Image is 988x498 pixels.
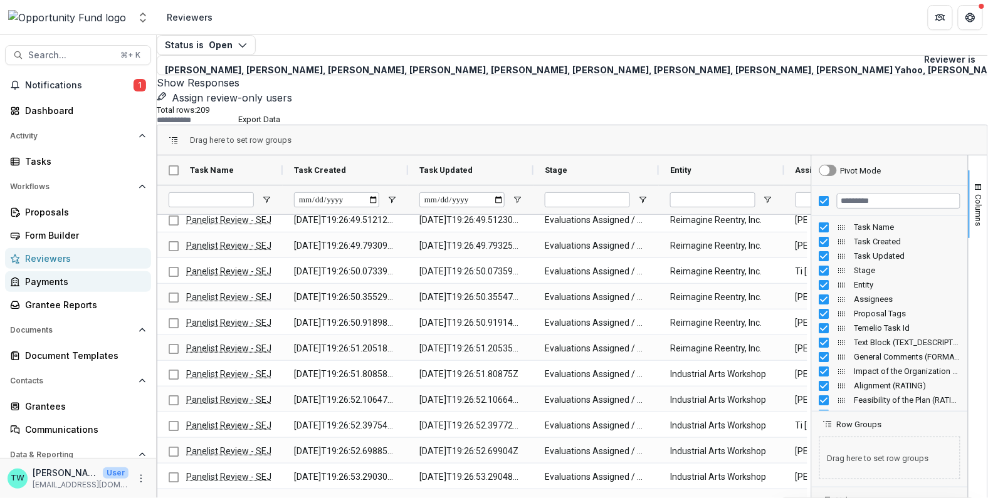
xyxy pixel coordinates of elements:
[294,259,397,284] span: [DATE]T19:26:50.073399Z
[796,284,898,310] span: [PERSON_NAME]
[841,166,881,175] div: Pivot Mode
[294,207,397,233] span: [DATE]T19:26:49.512124Z
[11,474,24,482] div: Ti Wilhelm
[670,438,773,464] span: Industrial Arts Workshop
[134,471,149,486] button: More
[796,464,898,490] span: [PERSON_NAME]
[854,222,960,232] span: Task Name
[118,48,143,62] div: ⌘ + K
[670,413,773,438] span: Industrial Arts Workshop
[545,336,648,361] span: Evaluations Assigned / Panelist Review
[134,79,146,91] span: 1
[8,10,126,25] img: Opportunity Fund logo
[812,321,968,335] div: Temelio Task Id Column
[854,352,960,361] span: General Comments (FORMATTED_TEXT)
[819,437,960,479] span: Drag here to set row groups
[812,292,968,306] div: Assignees Column
[812,393,968,407] div: Feasibility of the Plan (RATING) Column
[419,464,522,490] span: [DATE]T19:26:53.290484Z
[5,177,151,197] button: Open Workflows
[5,151,151,172] a: Tasks
[169,192,254,207] input: Task Name Filter Input
[294,310,397,336] span: [DATE]T19:26:50.918985Z
[5,294,151,315] a: Grantee Reports
[670,207,773,233] span: Reimagine Reentry, Inc.
[796,192,881,207] input: Assignees Filter Input
[186,472,271,482] a: Panelist Review - SEJ
[974,194,984,226] span: Columns
[545,233,648,259] span: Evaluations Assigned / Panelist Review
[854,338,960,347] span: Text Block (TEXT_DESCRIPTION)
[670,233,773,259] span: Reimagine Reentry, Inc.
[545,438,648,464] span: Evaluations Assigned / Panelist Review
[294,387,397,413] span: [DATE]T19:26:52.106479Z
[958,5,983,30] button: Get Help
[796,259,898,284] span: Ti [PERSON_NAME] Yahoo
[796,336,898,361] span: [PERSON_NAME]
[5,45,151,65] button: Search...
[5,320,151,340] button: Open Documents
[5,202,151,222] a: Proposals
[10,326,134,335] span: Documents
[294,284,397,310] span: [DATE]T19:26:50.355294Z
[854,395,960,405] span: Feasibility of the Plan (RATING)
[5,445,151,465] button: Open Data & Reporting
[186,446,271,456] a: Panelist Review - SEJ
[294,361,397,387] span: [DATE]T19:26:51.808585Z
[419,165,473,175] span: Task Updated
[545,310,648,336] span: Evaluations Assigned / Panelist Review
[796,310,898,336] span: [PERSON_NAME]
[5,396,151,417] a: Grantees
[812,220,968,234] div: Task Name Column
[261,195,271,205] button: Open Filter Menu
[854,266,960,275] span: Stage
[294,233,397,259] span: [DATE]T19:26:49.793094Z
[796,233,898,259] span: [PERSON_NAME]
[5,271,151,292] a: Payments
[25,252,141,265] div: Reviewers
[190,165,234,175] span: Task Name
[186,369,271,379] a: Panelist Review - SEJ
[812,378,968,393] div: Alignment (RATING) Column
[812,263,968,278] div: Stage Column
[796,438,898,464] span: [PERSON_NAME]
[190,135,292,145] span: Drag here to set row groups
[419,259,522,284] span: [DATE]T19:26:50.073594Z
[5,345,151,366] a: Document Templates
[854,366,960,376] span: Impact of the Organization or Project (RATING)
[763,195,773,205] button: Open Filter Menu
[186,215,271,225] a: Panelist Review - SEJ
[670,165,691,175] span: Entity
[545,413,648,438] span: Evaluations Assigned / Panelist Review
[796,387,898,413] span: [PERSON_NAME]
[812,350,968,364] div: General Comments (FORMATTED_TEXT) Column
[238,115,280,124] button: Export Data
[545,284,648,310] span: Evaluations Assigned / Panelist Review
[157,76,239,89] label: Show Responses
[10,376,134,385] span: Contacts
[419,438,522,464] span: [DATE]T19:26:52.69904Z
[545,192,630,207] input: Stage Filter Input
[545,464,648,490] span: Evaluations Assigned / Panelist Review
[854,294,960,304] span: Assignees
[670,284,773,310] span: Reimagine Reentry, Inc.
[812,429,968,487] div: Row Groups
[157,105,988,115] p: Total rows: 209
[33,479,129,490] p: [EMAIL_ADDRESS][DOMAIN_NAME]
[419,207,522,233] span: [DATE]T19:26:49.512302Z
[545,361,648,387] span: Evaluations Assigned / Panelist Review
[25,104,141,117] div: Dashboard
[670,464,773,490] span: Industrial Arts Workshop
[134,5,152,30] button: Open entity switcher
[25,229,141,242] div: Form Builder
[419,336,522,361] span: [DATE]T19:26:51.205352Z
[812,249,968,263] div: Task Updated Column
[419,233,522,259] span: [DATE]T19:26:49.793258Z
[812,407,968,422] div: Impact of Opportunity Fund Funding (RATING) Column
[5,75,151,95] button: Notifications1
[294,438,397,464] span: [DATE]T19:26:52.698854Z
[10,182,134,191] span: Workflows
[25,349,141,362] div: Document Templates
[812,278,968,292] div: Entity Column
[5,371,151,391] button: Open Contacts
